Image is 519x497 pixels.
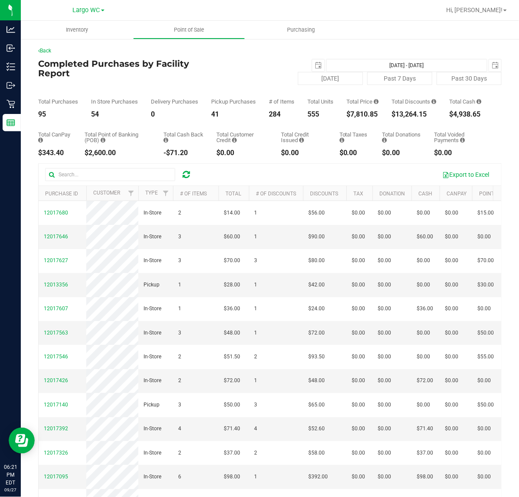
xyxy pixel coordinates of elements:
[445,329,458,337] span: $0.00
[101,137,105,143] i: Sum of the successful, non-voided point-of-banking payment transactions, both via payment termina...
[308,329,325,337] span: $72.00
[308,377,325,385] span: $48.00
[392,111,436,118] div: $13,264.15
[21,21,133,39] a: Inventory
[445,257,458,265] span: $0.00
[378,353,391,361] span: $0.00
[379,191,405,197] a: Donation
[477,425,491,433] span: $0.00
[352,329,365,337] span: $0.00
[45,168,175,181] input: Search...
[477,209,494,217] span: $15.00
[417,257,430,265] span: $0.00
[144,257,161,265] span: In-Store
[477,329,494,337] span: $50.00
[133,21,245,39] a: Point of Sale
[144,233,161,241] span: In-Store
[217,149,268,156] div: $0.00
[254,473,257,481] span: 1
[38,48,51,54] a: Back
[254,377,257,385] span: 1
[477,305,491,313] span: $0.00
[124,186,138,201] a: Filter
[308,281,325,289] span: $42.00
[352,209,365,217] span: $0.00
[38,111,78,118] div: 95
[308,401,325,409] span: $65.00
[378,257,391,265] span: $0.00
[7,118,15,127] inline-svg: Reports
[178,233,181,241] span: 3
[352,401,365,409] span: $0.00
[431,99,436,104] i: Sum of the discount values applied to the all purchases in the date range.
[38,149,72,156] div: $343.40
[224,233,240,241] span: $60.00
[44,402,68,408] span: 12017140
[447,191,467,197] a: CanPay
[144,305,161,313] span: In-Store
[224,329,240,337] span: $48.00
[211,111,256,118] div: 41
[308,425,325,433] span: $52.60
[477,99,481,104] i: Sum of the successful, non-voided cash payment transactions for all purchases in the date range. ...
[445,353,458,361] span: $0.00
[254,281,257,289] span: 1
[217,132,268,143] div: Total Customer Credit
[449,111,481,118] div: $4,938.65
[281,132,326,143] div: Total Credit Issued
[378,329,391,337] span: $0.00
[254,257,257,265] span: 3
[44,282,68,288] span: 12013356
[44,234,68,240] span: 12017646
[339,137,344,143] i: Sum of the total taxes for all purchases in the date range.
[224,377,240,385] span: $72.00
[307,99,333,104] div: Total Units
[477,401,494,409] span: $50.00
[477,233,491,241] span: $0.00
[445,305,458,313] span: $0.00
[434,149,489,156] div: $0.00
[417,401,430,409] span: $0.00
[445,473,458,481] span: $0.00
[378,425,391,433] span: $0.00
[144,377,161,385] span: In-Store
[144,401,160,409] span: Pickup
[7,100,15,108] inline-svg: Retail
[352,281,365,289] span: $0.00
[144,209,161,217] span: In-Store
[352,377,365,385] span: $0.00
[232,137,237,143] i: Sum of the successful, non-voided payments using account credit for all purchases in the date range.
[417,329,430,337] span: $0.00
[178,329,181,337] span: 3
[307,111,333,118] div: 555
[224,209,240,217] span: $14.00
[477,449,491,457] span: $0.00
[73,6,100,14] span: Largo WC
[93,190,120,196] a: Customer
[477,377,491,385] span: $0.00
[256,191,296,197] a: # of Discounts
[144,329,161,337] span: In-Store
[254,425,257,433] span: 4
[44,305,68,312] span: 12017607
[352,305,365,313] span: $0.00
[4,463,17,487] p: 06:21 PM EDT
[477,353,494,361] span: $55.00
[7,44,15,52] inline-svg: Inbound
[91,111,138,118] div: 54
[44,377,68,383] span: 12017426
[382,149,421,156] div: $0.00
[352,257,365,265] span: $0.00
[254,305,257,313] span: 1
[417,473,433,481] span: $98.00
[254,449,257,457] span: 2
[298,72,363,85] button: [DATE]
[417,281,430,289] span: $0.00
[44,330,68,336] span: 12017563
[437,72,502,85] button: Past 30 Days
[449,99,481,104] div: Total Cash
[299,137,304,143] i: Sum of all account credit issued for all refunds from returned purchases in the date range.
[224,473,240,481] span: $98.00
[178,401,181,409] span: 3
[145,190,158,196] a: Type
